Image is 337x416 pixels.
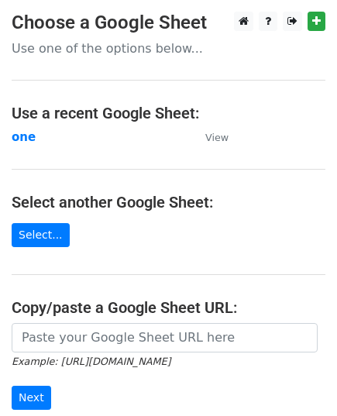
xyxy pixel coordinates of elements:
a: Select... [12,223,70,247]
h4: Copy/paste a Google Sheet URL: [12,298,325,317]
input: Paste your Google Sheet URL here [12,323,318,352]
p: Use one of the options below... [12,40,325,57]
input: Next [12,386,51,410]
small: Example: [URL][DOMAIN_NAME] [12,356,170,367]
a: View [190,130,229,144]
a: one [12,130,36,144]
small: View [205,132,229,143]
h4: Use a recent Google Sheet: [12,104,325,122]
h4: Select another Google Sheet: [12,193,325,211]
h3: Choose a Google Sheet [12,12,325,34]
